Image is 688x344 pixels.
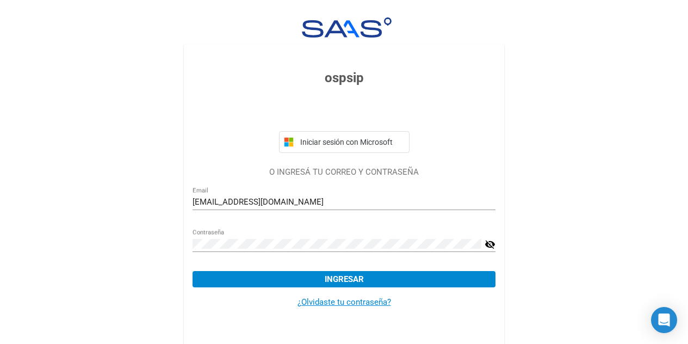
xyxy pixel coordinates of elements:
span: Ingresar [325,274,364,284]
p: O INGRESÁ TU CORREO Y CONTRASEÑA [193,166,495,179]
button: Iniciar sesión con Microsoft [279,131,410,153]
h3: ospsip [193,68,495,88]
iframe: Botón Iniciar sesión con Google [274,100,415,124]
span: Iniciar sesión con Microsoft [298,138,405,146]
a: ¿Olvidaste tu contraseña? [297,297,391,307]
mat-icon: visibility_off [485,238,495,251]
button: Ingresar [193,271,495,287]
div: Open Intercom Messenger [651,307,677,333]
